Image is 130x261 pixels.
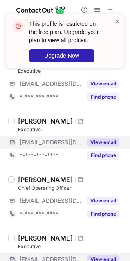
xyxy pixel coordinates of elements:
button: Reveal Button [87,151,119,160]
span: [EMAIL_ADDRESS][DOMAIN_NAME] [20,139,82,146]
span: [EMAIL_ADDRESS][DOMAIN_NAME] [20,197,82,205]
div: [PERSON_NAME] [18,117,73,125]
button: Reveal Button [87,210,119,218]
div: [PERSON_NAME] [18,234,73,242]
div: Executive [18,126,125,133]
header: This profile is restricted on the free plan. Upgrade your plan to view all profiles. [29,20,104,44]
button: Reveal Button [87,197,119,205]
button: Reveal Button [87,80,119,88]
img: ContactOut v5.3.10 [16,5,65,15]
span: Upgrade Now [44,52,79,59]
button: Reveal Button [87,138,119,146]
span: [EMAIL_ADDRESS][DOMAIN_NAME] [20,80,82,88]
button: Reveal Button [87,93,119,101]
button: Upgrade Now [29,49,94,62]
div: [PERSON_NAME] [18,175,73,184]
div: Executive [18,243,125,250]
div: Chief Operating Officer [18,184,125,192]
img: error [12,20,25,33]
